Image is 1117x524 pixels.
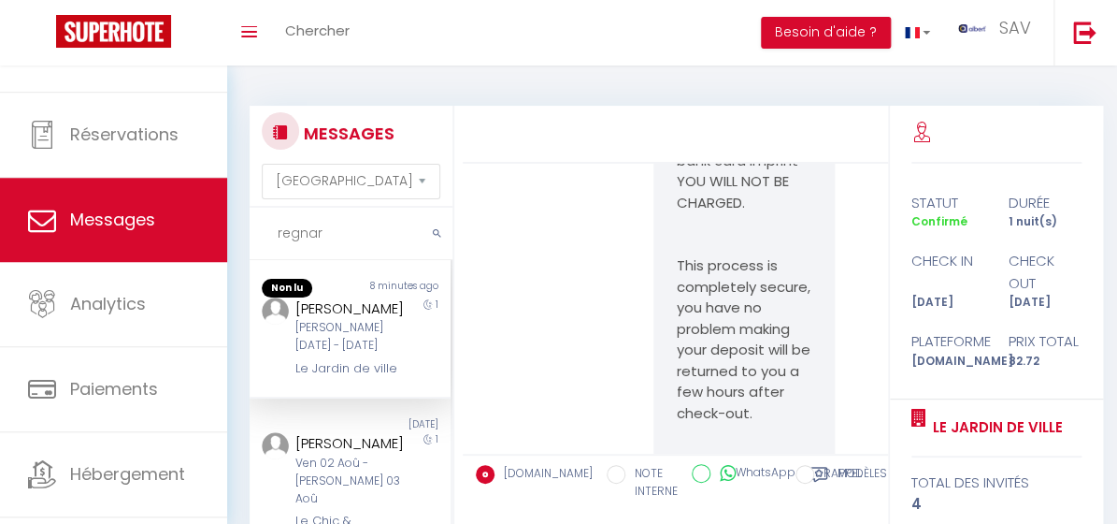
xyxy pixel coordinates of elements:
[295,298,401,320] div: [PERSON_NAME]
[70,123,179,146] span: Réservations
[1073,21,1096,44] img: logout
[814,465,862,486] label: RAPPEL
[996,294,1094,312] div: [DATE]
[899,294,996,312] div: [DATE]
[295,455,401,508] div: Ven 02 Aoû - [PERSON_NAME] 03 Aoû
[351,279,451,298] div: 8 minutes ago
[262,432,289,459] img: ...
[996,353,1094,371] div: 82.72
[70,462,185,486] span: Hébergement
[677,255,811,424] p: This process is completely secure, you have no problem making your deposit will be returned to yo...
[285,21,350,40] span: Chercher
[998,16,1030,39] span: SAV
[899,192,996,214] div: statut
[70,292,146,315] span: Analytics
[295,359,401,378] div: Le Jardin de ville
[436,298,438,312] span: 1
[351,417,451,432] div: [DATE]
[761,17,891,49] button: Besoin d'aide ?
[899,353,996,371] div: [DOMAIN_NAME]
[710,464,795,485] label: WhatsApp
[262,298,289,325] img: ...
[56,15,171,48] img: Super Booking
[250,208,452,260] input: Rechercher un mot clé
[262,279,312,298] span: Non lu
[70,208,155,231] span: Messages
[996,250,1094,294] div: check out
[677,129,811,213] p: This is a simple bank card imprint YOU WILL NOT BE CHARGED.
[996,192,1094,214] div: durée
[299,112,394,154] h3: MESSAGES
[436,432,438,446] span: 1
[70,377,158,400] span: Paiements
[926,416,1063,439] a: Le Jardin de ville
[899,330,996,353] div: Plateforme
[996,213,1094,231] div: 1 nuit(s)
[494,465,593,486] label: [DOMAIN_NAME]
[911,472,1082,494] div: total des invités
[958,24,986,33] img: ...
[911,493,1082,516] div: 4
[295,319,401,355] div: [PERSON_NAME][DATE] - [DATE]
[899,250,996,294] div: check in
[911,213,967,229] span: Confirmé
[625,465,678,501] label: NOTE INTERNE
[295,432,401,455] div: [PERSON_NAME]
[996,330,1094,353] div: Prix total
